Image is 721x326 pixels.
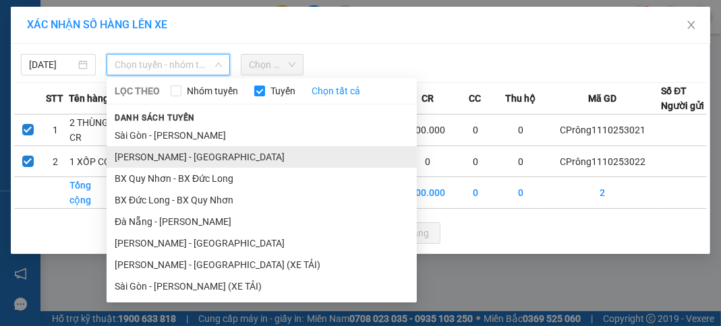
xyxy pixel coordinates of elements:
[79,38,163,51] strong: [PERSON_NAME]:
[107,125,417,146] li: Sài Gòn - [PERSON_NAME]
[498,146,544,177] td: 0
[46,91,63,106] span: STT
[107,189,417,211] li: BX Đức Long - BX Quy Nhơn
[498,115,544,146] td: 0
[9,88,67,107] span: VP GỬI:
[544,115,661,146] td: CPrông1110253021
[107,232,417,254] li: [PERSON_NAME] - [GEOGRAPHIC_DATA]
[403,115,453,146] td: 100.000
[9,38,74,63] strong: 0931 600 979
[249,55,295,75] span: Chọn chuyến
[115,84,160,98] span: LỌC THEO
[505,91,536,106] span: Thu hộ
[453,115,498,146] td: 0
[588,91,616,106] span: Mã GD
[265,84,301,98] span: Tuyến
[69,91,109,106] span: Tên hàng
[107,146,417,168] li: [PERSON_NAME] - [GEOGRAPHIC_DATA]
[69,177,115,209] td: Tổng cộng
[9,38,49,51] strong: Sài Gòn:
[107,112,203,124] span: Danh sách tuyến
[469,91,481,106] span: CC
[69,115,115,146] td: 2 THÙNG CR
[107,211,417,232] li: Đà Nẵng - [PERSON_NAME]
[661,84,704,113] div: Số ĐT Người gửi
[544,177,661,209] td: 2
[672,7,710,44] button: Close
[29,57,76,72] input: 11/10/2025
[544,146,661,177] td: CPrông1110253022
[107,254,417,275] li: [PERSON_NAME] - [GEOGRAPHIC_DATA] (XE TẢI)
[37,13,168,32] span: ĐỨC ĐẠT GIA LAI
[403,177,453,209] td: 100.000
[42,115,69,146] td: 1
[107,168,417,189] li: BX Quy Nhơn - BX Đức Long
[686,20,697,30] span: close
[422,91,434,106] span: CR
[79,38,188,63] strong: 0901 900 568
[9,65,75,78] strong: 0901 936 968
[27,18,167,31] span: XÁC NHẬN SỐ HÀNG LÊN XE
[181,84,243,98] span: Nhóm tuyến
[312,84,360,98] a: Chọn tất cả
[115,55,222,75] span: Chọn tuyến - nhóm tuyến
[71,88,173,107] span: VP Chư Prông
[42,146,69,177] td: 2
[453,146,498,177] td: 0
[69,146,115,177] td: 1 XỐP CC
[453,177,498,209] td: 0
[79,65,145,78] strong: 0901 933 179
[107,275,417,297] li: Sài Gòn - [PERSON_NAME] (XE TẢI)
[403,146,453,177] td: 0
[214,61,223,69] span: down
[498,177,544,209] td: 0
